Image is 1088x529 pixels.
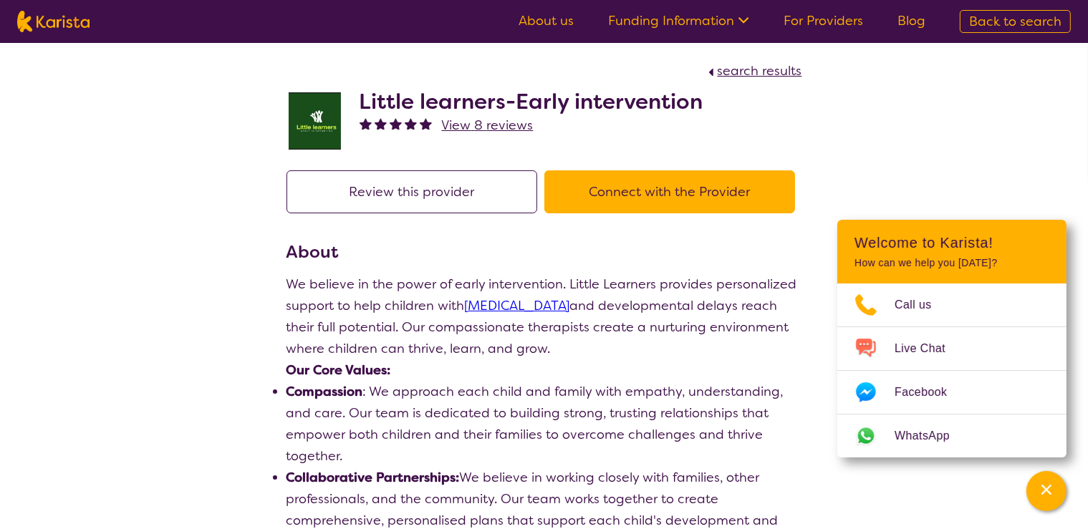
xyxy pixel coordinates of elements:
li: : We approach each child and family with empathy, understanding, and care. Our team is dedicated ... [287,381,802,467]
img: fullstar [420,117,432,130]
a: Review this provider [287,183,544,200]
span: Facebook [895,382,964,403]
ul: Choose channel [837,283,1067,457]
span: Back to search [969,13,1061,30]
a: For Providers [784,12,863,29]
img: fullstar [390,117,402,130]
button: Review this provider [287,170,537,213]
h3: About [287,239,802,265]
img: fullstar [360,117,372,130]
button: Connect with the Provider [544,170,795,213]
h2: Welcome to Karista! [854,234,1049,251]
strong: Collaborative Partnerships: [287,469,460,486]
a: search results [705,62,802,79]
a: Blog [897,12,925,29]
span: search results [718,62,802,79]
img: fullstar [375,117,387,130]
a: View 8 reviews [442,115,534,136]
img: f55hkdaos5cvjyfbzwno.jpg [287,92,344,150]
a: Connect with the Provider [544,183,802,200]
h2: Little learners-Early intervention [360,89,703,115]
span: View 8 reviews [442,117,534,134]
span: WhatsApp [895,425,967,447]
img: Karista logo [17,11,90,32]
span: Call us [895,294,949,316]
a: Funding Information [608,12,749,29]
a: About us [519,12,574,29]
div: Channel Menu [837,220,1067,457]
strong: Our Core Values: [287,361,391,379]
a: [MEDICAL_DATA] [465,297,570,314]
strong: Compassion [287,383,363,400]
span: Live Chat [895,338,963,359]
img: fullstar [405,117,417,130]
a: Web link opens in a new tab. [837,414,1067,457]
button: Channel Menu [1026,471,1067,511]
a: Back to search [960,10,1071,33]
p: How can we help you [DATE]? [854,257,1049,269]
p: We believe in the power of early intervention. Little Learners provides personalized support to h... [287,273,802,359]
